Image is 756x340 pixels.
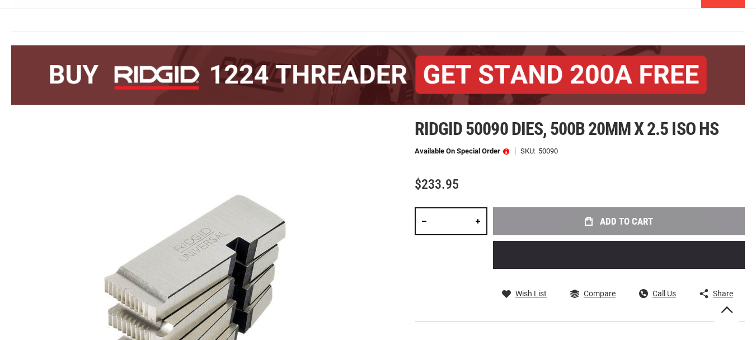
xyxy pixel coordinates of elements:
span: $233.95 [415,176,459,192]
strong: SKU [520,147,538,155]
span: Call Us [652,290,676,297]
p: Available on Special Order [415,147,509,155]
span: Share [713,290,733,297]
a: Wish List [502,288,547,299]
a: Compare [570,288,616,299]
span: Wish List [515,290,547,297]
img: BOGO: Buy the RIDGID® 1224 Threader (26092), get the 92467 200A Stand FREE! [11,45,745,105]
a: Call Us [639,288,676,299]
div: 50090 [538,147,558,155]
span: Compare [584,290,616,297]
span: Ridgid 50090 dies, 500b 20mm x 2.5 iso hs [415,118,719,139]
